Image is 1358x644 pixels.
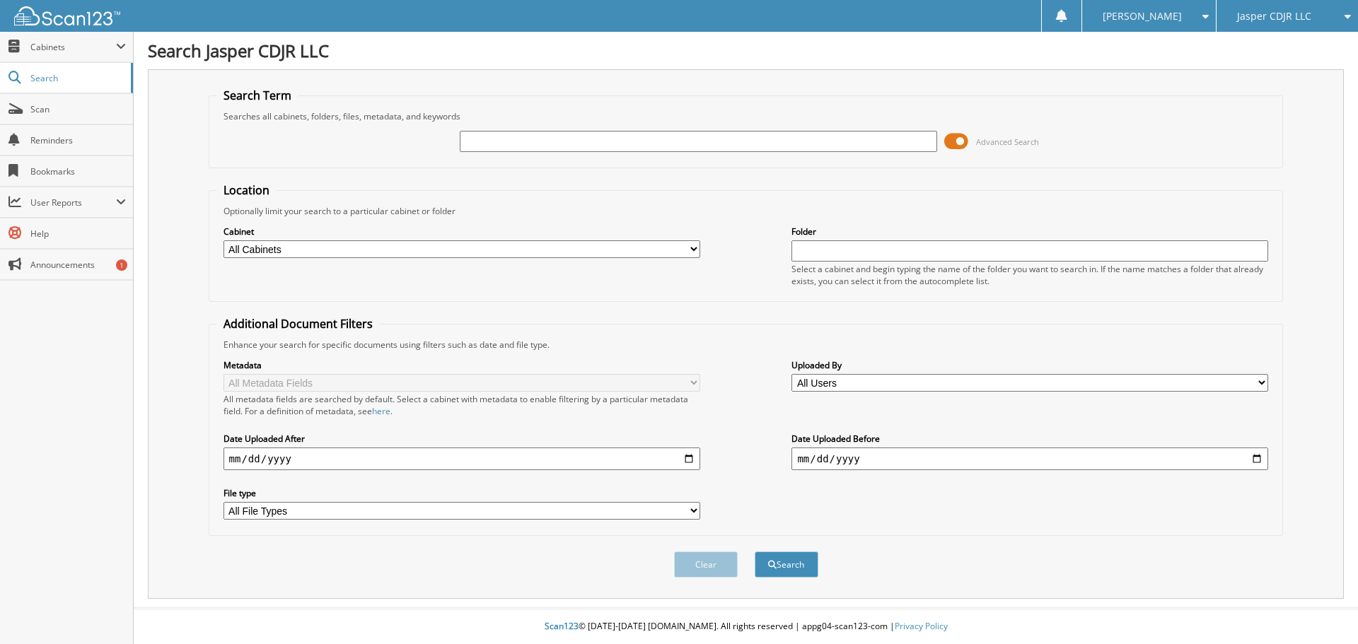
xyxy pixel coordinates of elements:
div: Searches all cabinets, folders, files, metadata, and keywords [216,110,1276,122]
label: Uploaded By [791,359,1268,371]
button: Search [755,551,818,578]
a: Privacy Policy [895,620,948,632]
h1: Search Jasper CDJR LLC [148,39,1344,62]
div: Optionally limit your search to a particular cabinet or folder [216,205,1276,217]
span: User Reports [30,197,116,209]
span: Cabinets [30,41,116,53]
span: Scan123 [545,620,579,632]
legend: Search Term [216,88,298,103]
div: All metadata fields are searched by default. Select a cabinet with metadata to enable filtering b... [224,393,700,417]
a: here [372,405,390,417]
label: Date Uploaded After [224,433,700,445]
input: start [224,447,700,470]
label: Date Uploaded Before [791,433,1268,445]
legend: Additional Document Filters [216,316,380,332]
span: Announcements [30,259,126,271]
span: Help [30,228,126,240]
img: scan123-logo-white.svg [14,6,120,25]
div: © [DATE]-[DATE] [DOMAIN_NAME]. All rights reserved | appg04-scan123-com | [134,609,1358,644]
span: Scan [30,103,126,115]
span: Jasper CDJR LLC [1237,12,1311,21]
input: end [791,447,1268,470]
div: Select a cabinet and begin typing the name of the folder you want to search in. If the name match... [791,263,1268,287]
span: Advanced Search [976,136,1039,147]
span: [PERSON_NAME] [1103,12,1182,21]
div: 1 [116,259,127,271]
iframe: Chat Widget [1287,576,1358,644]
label: File type [224,487,700,499]
label: Cabinet [224,226,700,238]
span: Bookmarks [30,165,126,177]
button: Clear [674,551,738,578]
label: Metadata [224,359,700,371]
span: Search [30,72,124,84]
div: Enhance your search for specific documents using filters such as date and file type. [216,339,1276,351]
legend: Location [216,182,277,198]
span: Reminders [30,134,126,146]
label: Folder [791,226,1268,238]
